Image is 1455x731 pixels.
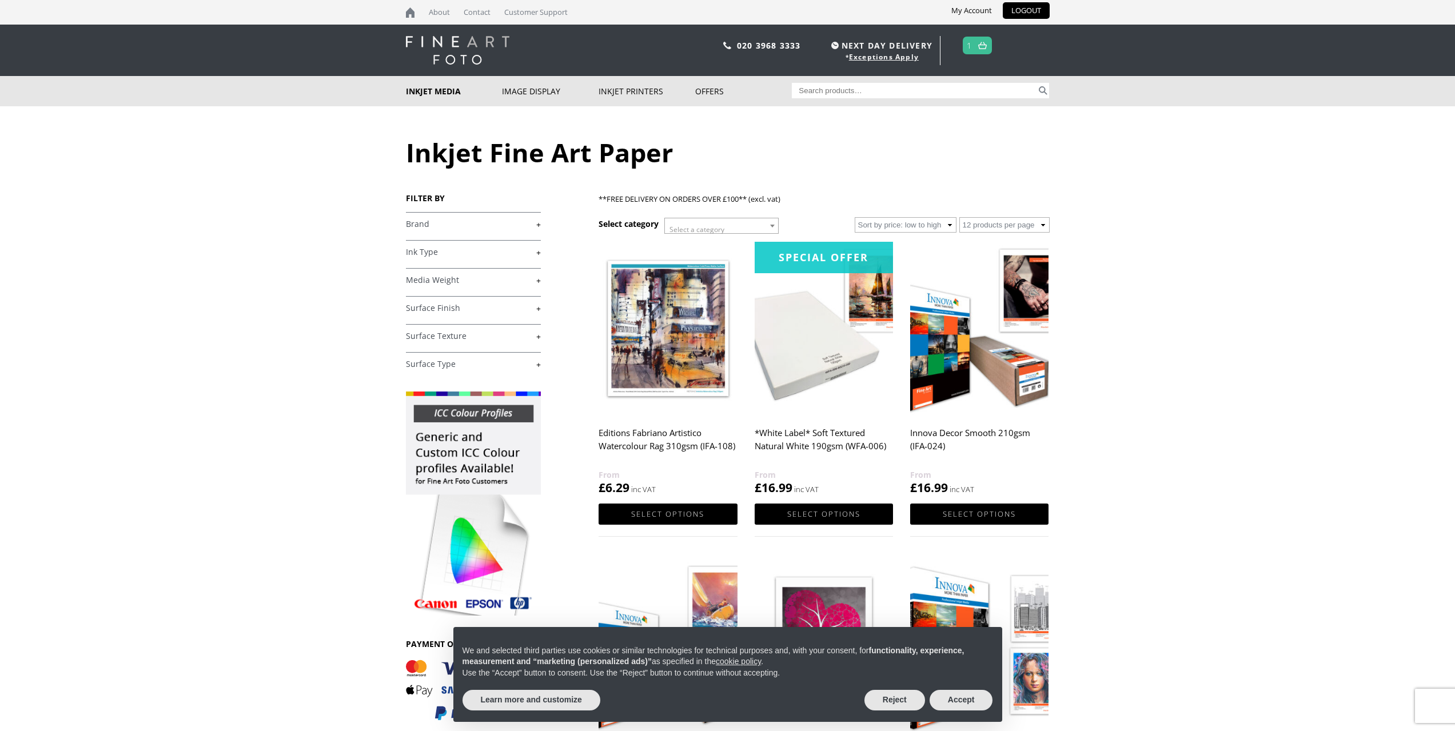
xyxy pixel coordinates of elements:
bdi: 16.99 [755,480,792,496]
a: + [406,331,541,342]
a: Image Display [502,76,599,106]
img: phone.svg [723,42,731,49]
a: + [406,247,541,258]
a: Editions Fabriano Artistico Watercolour Rag 310gsm (IFA-108) £6.29 [599,242,737,496]
a: Select options for “*White Label* Soft Textured Natural White 190gsm (WFA-006)” [755,504,893,525]
select: Shop order [855,217,956,233]
button: Reject [864,690,925,710]
a: + [406,275,541,286]
a: 1 [967,37,972,54]
bdi: 6.29 [599,480,629,496]
a: + [406,303,541,314]
bdi: 16.99 [910,480,948,496]
h4: Surface Type [406,352,541,375]
h4: Surface Finish [406,296,541,319]
h1: Inkjet Fine Art Paper [406,135,1050,170]
a: Select options for “Editions Fabriano Artistico Watercolour Rag 310gsm (IFA-108)” [599,504,737,525]
p: We and selected third parties use cookies or similar technologies for technical purposes and, wit... [463,645,993,668]
span: £ [599,480,605,496]
a: + [406,219,541,230]
span: £ [755,480,762,496]
a: My Account [943,2,1000,19]
button: Search [1037,83,1050,98]
img: logo-white.svg [406,36,509,65]
button: Learn more and customize [463,690,600,710]
h3: FILTER BY [406,193,541,203]
img: *White Label* Soft Textured Natural White 190gsm (WFA-006) [755,242,893,415]
a: 020 3968 3333 [737,40,801,51]
h3: Select category [599,218,659,229]
img: PAYMENT OPTIONS [406,658,520,721]
span: Select a category [669,225,724,234]
h4: Surface Texture [406,324,541,347]
h4: Ink Type [406,240,541,263]
a: + [406,359,541,370]
h4: Brand [406,212,541,235]
img: Innova Decor Smooth 210gsm (IFA-024) [910,242,1049,415]
a: Special Offer*White Label* Soft Textured Natural White 190gsm (WFA-006) £16.99 [755,242,893,496]
a: Inkjet Media [406,76,503,106]
img: basket.svg [978,42,987,49]
h3: PAYMENT OPTIONS [406,638,541,649]
div: Special Offer [755,242,893,273]
button: Accept [930,690,993,710]
p: **FREE DELIVERY ON ORDERS OVER £100** (excl. vat) [599,193,1049,206]
div: Notice [444,618,1011,731]
a: cookie policy [716,657,761,666]
p: Use the “Accept” button to consent. Use the “Reject” button to continue without accepting. [463,668,993,679]
a: Exceptions Apply [849,52,919,62]
a: Offers [695,76,792,106]
a: Inkjet Printers [599,76,695,106]
strong: functionality, experience, measurement and “marketing (personalized ads)” [463,646,964,666]
img: promo [406,392,541,616]
a: Select options for “Innova Decor Smooth 210gsm (IFA-024)” [910,504,1049,525]
h2: Editions Fabriano Artistico Watercolour Rag 310gsm (IFA-108) [599,422,737,468]
input: Search products… [792,83,1037,98]
img: time.svg [831,42,839,49]
a: Innova Decor Smooth 210gsm (IFA-024) £16.99 [910,242,1049,496]
h4: Media Weight [406,268,541,291]
span: NEXT DAY DELIVERY [828,39,932,52]
a: LOGOUT [1003,2,1050,19]
span: £ [910,480,917,496]
h2: *White Label* Soft Textured Natural White 190gsm (WFA-006) [755,422,893,468]
h2: Innova Decor Smooth 210gsm (IFA-024) [910,422,1049,468]
img: Editions Fabriano Artistico Watercolour Rag 310gsm (IFA-108) [599,242,737,415]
